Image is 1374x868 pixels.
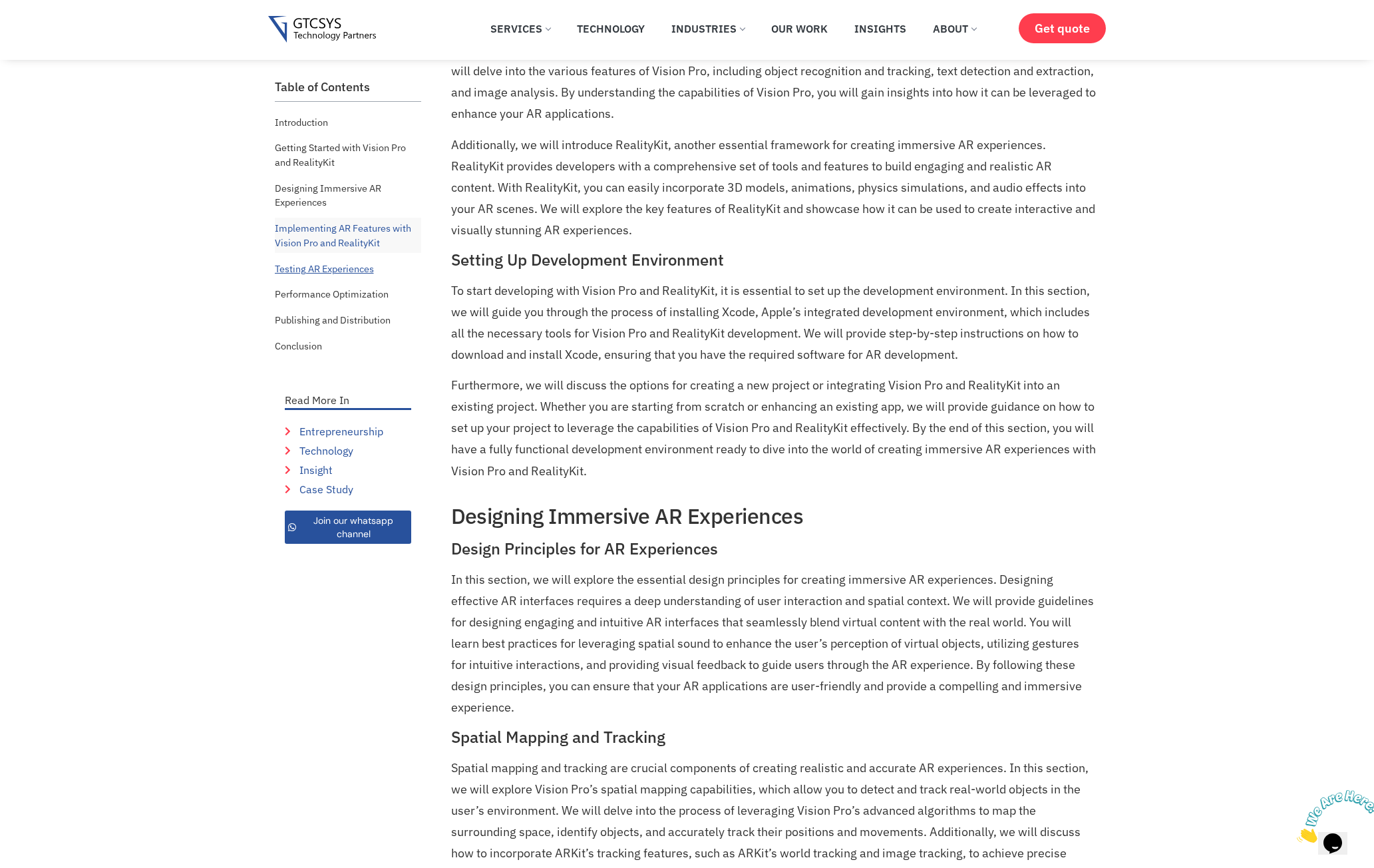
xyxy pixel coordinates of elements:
p: In this section, we will explore the essential design principles for creating immersive AR experi... [451,569,1097,718]
a: Services [480,14,560,43]
a: Get quote [1019,13,1106,43]
a: Publishing and Distribution [275,310,391,331]
a: Testing AR Experiences [275,258,374,280]
span: Get quote [1035,21,1090,35]
span: Case Study [296,481,353,497]
a: Conclusion [275,335,322,357]
p: In this section, we will provide an overview of Vision Pro and its capabilities for spatial compu... [451,18,1097,124]
a: Insights [844,14,916,43]
h4: Design Principles for AR Experiences [451,539,1097,558]
a: Insight [285,462,411,478]
h4: Spatial Mapping and Tracking [451,728,1097,747]
a: Industries [661,14,755,43]
img: Chat attention grabber [5,5,88,58]
span: Technology [296,443,353,459]
a: Case Study [285,481,411,497]
a: Our Work [761,14,838,43]
a: Designing Immersive AR Experiences [275,178,421,213]
a: About [923,14,986,43]
p: Furthermore, we will discuss the options for creating a new project or integrating Vision Pro and... [451,375,1097,481]
img: Gtcsys logo [268,16,377,43]
a: Join our whatsapp channel [285,511,411,544]
a: Performance Optimization [275,284,389,305]
a: Implementing AR Features with Vision Pro and RealityKit [275,218,421,253]
a: Technology [567,14,655,43]
a: Introduction [275,112,328,133]
p: Additionally, we will introduce RealityKit, another essential framework for creating immersive AR... [451,134,1097,241]
span: Entrepreneurship [296,423,383,439]
span: Join our whatsapp channel [299,514,408,541]
a: Technology [285,443,411,459]
a: Entrepreneurship [285,423,411,439]
h4: Setting Up Development Environment [451,250,1097,270]
h2: Designing Immersive AR Experiences [451,503,1097,529]
iframe: chat widget [1291,785,1374,848]
p: Read More In [285,395,411,405]
a: Getting Started with Vision Pro and RealityKit [275,137,421,172]
p: To start developing with Vision Pro and RealityKit, it is essential to set up the development env... [451,280,1097,365]
h2: Table of Contents [275,80,421,95]
span: Insight [296,462,333,478]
